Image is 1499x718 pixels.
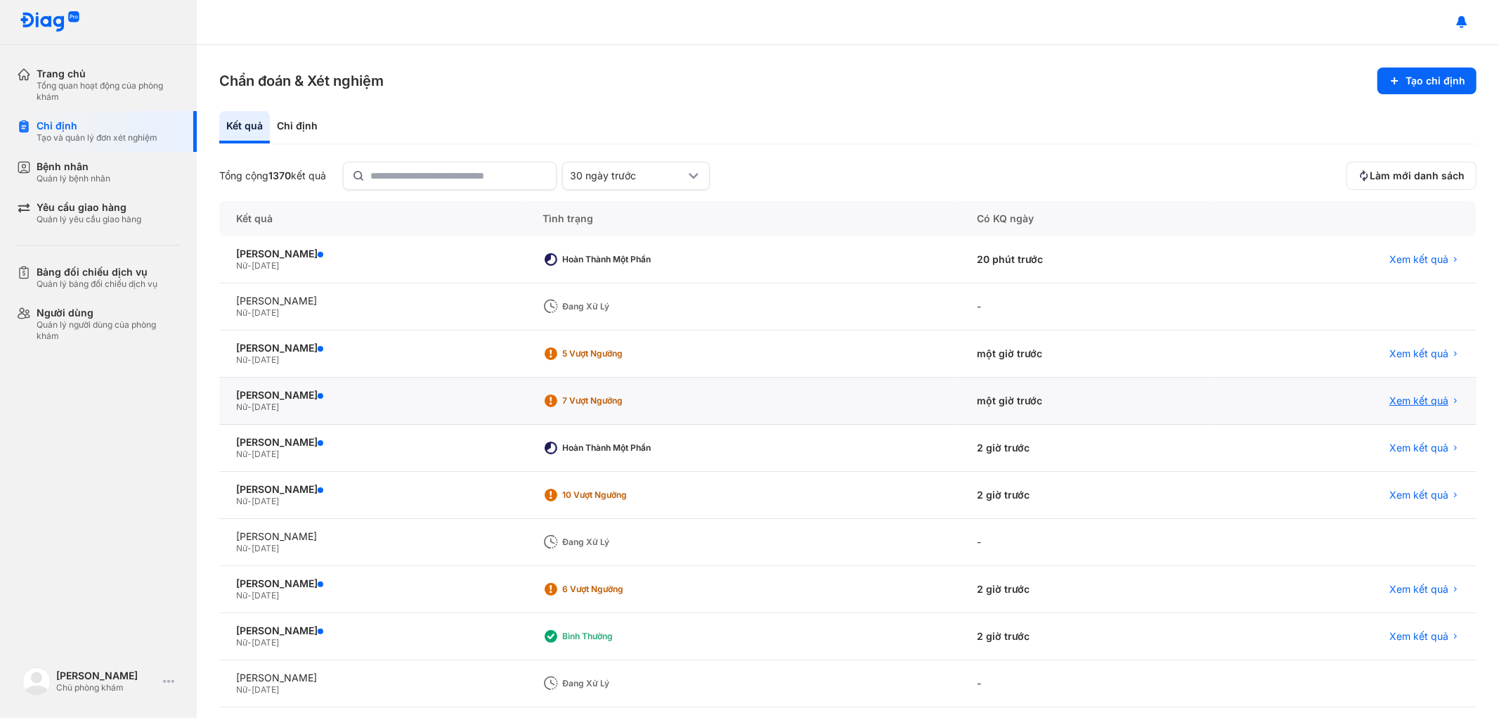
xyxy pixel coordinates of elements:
[236,483,509,496] div: [PERSON_NAME]
[247,402,252,412] span: -
[37,173,110,184] div: Quản lý bệnh nhân
[236,637,247,648] span: Nữ
[236,530,509,543] div: [PERSON_NAME]
[247,307,252,318] span: -
[562,301,675,312] div: Đang xử lý
[247,590,252,601] span: -
[247,449,252,459] span: -
[252,637,279,648] span: [DATE]
[236,684,247,695] span: Nữ
[960,378,1213,425] div: một giờ trước
[252,354,279,365] span: [DATE]
[960,472,1213,519] div: 2 giờ trước
[236,295,509,307] div: [PERSON_NAME]
[37,80,180,103] div: Tổng quan hoạt động của phòng khám
[562,631,675,642] div: Bình thường
[960,660,1213,707] div: -
[247,496,252,506] span: -
[37,120,157,132] div: Chỉ định
[562,442,675,454] div: Hoàn thành một phần
[252,402,279,412] span: [DATE]
[526,201,960,236] div: Tình trạng
[1389,630,1448,643] span: Xem kết quả
[247,684,252,695] span: -
[37,68,180,80] div: Trang chủ
[1389,347,1448,360] span: Xem kết quả
[37,278,157,290] div: Quản lý bảng đối chiếu dịch vụ
[37,266,157,278] div: Bảng đối chiếu dịch vụ
[236,342,509,354] div: [PERSON_NAME]
[37,160,110,173] div: Bệnh nhân
[247,260,252,271] span: -
[562,537,675,548] div: Đang xử lý
[37,201,141,214] div: Yêu cầu giao hàng
[1389,395,1448,407] span: Xem kết quả
[1370,169,1465,182] span: Làm mới danh sách
[236,354,247,365] span: Nữ
[236,436,509,449] div: [PERSON_NAME]
[960,566,1213,613] div: 2 giờ trước
[960,519,1213,566] div: -
[236,672,509,684] div: [PERSON_NAME]
[562,348,675,359] div: 5 Vượt ngưỡng
[252,307,279,318] span: [DATE]
[960,331,1213,378] div: một giờ trước
[252,590,279,601] span: [DATE]
[236,496,247,506] span: Nữ
[252,496,279,506] span: [DATE]
[56,669,157,682] div: [PERSON_NAME]
[960,283,1213,331] div: -
[1389,583,1448,596] span: Xem kết quả
[37,307,180,319] div: Người dùng
[960,236,1213,283] div: 20 phút trước
[1389,253,1448,266] span: Xem kết quả
[270,111,325,143] div: Chỉ định
[562,395,675,406] div: 7 Vượt ngưỡng
[236,248,509,260] div: [PERSON_NAME]
[562,489,675,501] div: 10 Vượt ngưỡng
[1346,162,1477,190] button: Làm mới danh sách
[562,254,675,265] div: Hoàn thành một phần
[236,590,247,601] span: Nữ
[22,667,51,695] img: logo
[960,425,1213,472] div: 2 giờ trước
[236,260,247,271] span: Nữ
[1389,489,1448,501] span: Xem kết quả
[236,307,247,318] span: Nữ
[562,584,675,595] div: 6 Vượt ngưỡng
[236,389,509,402] div: [PERSON_NAME]
[247,637,252,648] span: -
[37,214,141,225] div: Quản lý yêu cầu giao hàng
[268,169,291,181] span: 1370
[252,260,279,271] span: [DATE]
[236,624,509,637] div: [PERSON_NAME]
[236,543,247,553] span: Nữ
[960,613,1213,660] div: 2 giờ trước
[219,201,526,236] div: Kết quả
[247,354,252,365] span: -
[37,132,157,143] div: Tạo và quản lý đơn xét nghiệm
[236,577,509,590] div: [PERSON_NAME]
[236,449,247,459] span: Nữ
[219,111,270,143] div: Kết quả
[56,682,157,693] div: Chủ phòng khám
[570,169,685,182] div: 30 ngày trước
[236,402,247,412] span: Nữ
[20,11,80,33] img: logo
[960,201,1213,236] div: Có KQ ngày
[37,319,180,342] div: Quản lý người dùng của phòng khám
[219,169,326,182] div: Tổng cộng kết quả
[1389,442,1448,454] span: Xem kết quả
[252,684,279,695] span: [DATE]
[252,449,279,459] span: [DATE]
[252,543,279,553] span: [DATE]
[562,678,675,689] div: Đang xử lý
[219,71,384,91] h3: Chẩn đoán & Xét nghiệm
[1377,68,1477,94] button: Tạo chỉ định
[247,543,252,553] span: -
